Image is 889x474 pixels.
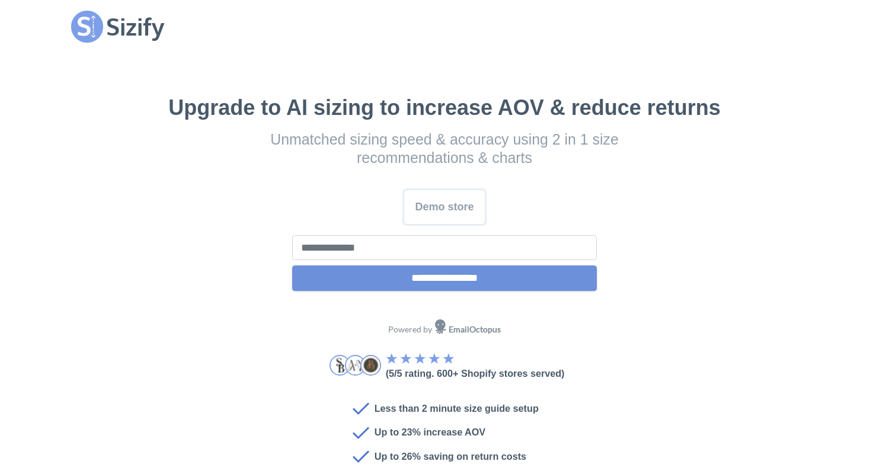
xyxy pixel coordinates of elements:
[168,96,721,120] h1: Upgrade to AI sizing to increase AOV & reduce returns
[210,130,679,167] h3: Unmatched sizing speed & accuracy using 2 in 1 size recommendations & charts
[735,438,877,468] iframe: Opens a widget where you can find more information
[386,369,565,379] h3: (5/5 rating. 600+ Shopify stores served)
[384,318,505,341] p: Powered by
[375,427,485,438] h3: Up to 23% increase AOV
[103,14,167,40] h1: Sizify
[292,235,596,261] input: Email address
[375,451,526,462] h3: Up to 26% saving on return costs
[402,188,486,226] button: Demo store
[386,352,455,369] div: 5 Stars
[71,11,103,43] img: logo
[375,403,539,414] h3: Less than 2 minute size guide setup
[435,322,501,337] a: EmailOctopus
